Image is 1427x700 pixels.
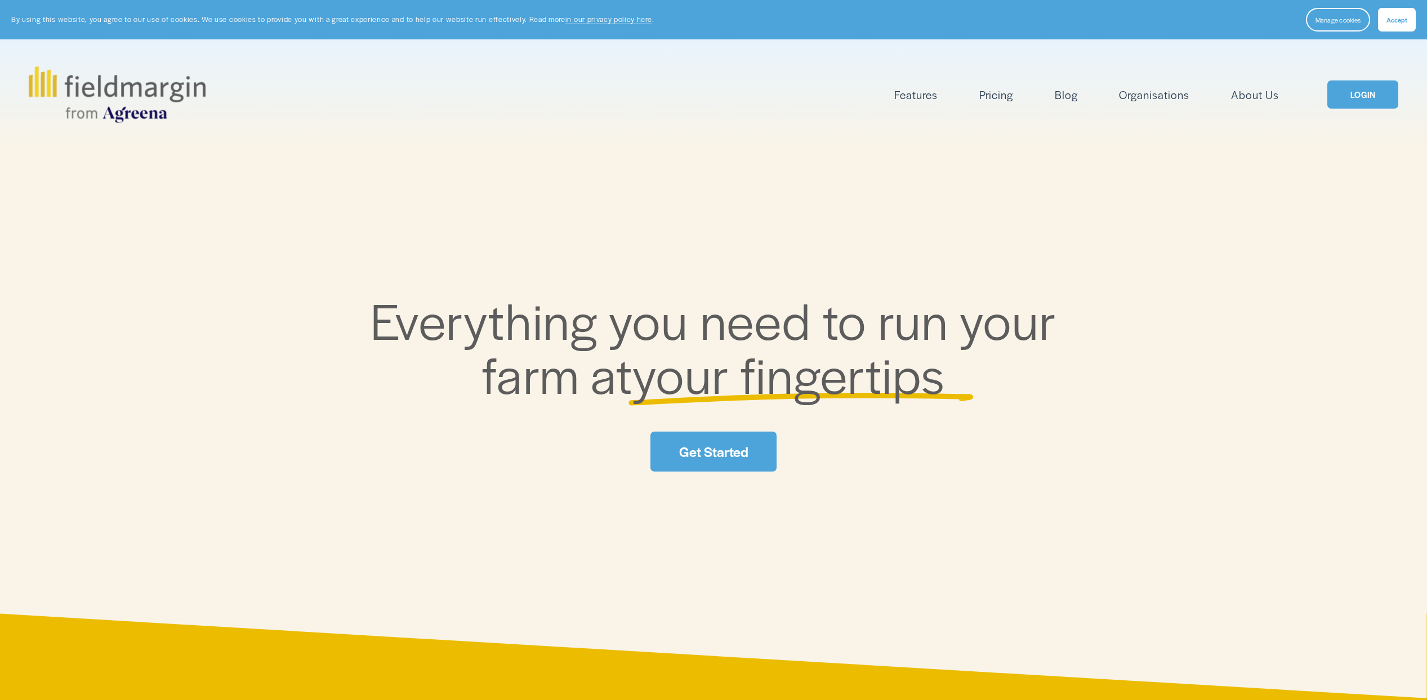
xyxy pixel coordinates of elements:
span: Manage cookies [1315,15,1361,24]
span: Everything you need to run your farm at [371,284,1068,409]
span: Features [894,87,938,103]
p: By using this website, you agree to our use of cookies. We use cookies to provide you with a grea... [11,14,654,25]
a: About Us [1231,86,1279,104]
a: in our privacy policy here [565,14,652,24]
a: Organisations [1119,86,1189,104]
button: Accept [1378,8,1416,32]
a: LOGIN [1327,80,1398,109]
a: Pricing [979,86,1013,104]
span: Accept [1386,15,1407,24]
img: fieldmargin.com [29,66,206,123]
a: folder dropdown [894,86,938,104]
a: Get Started [650,432,777,472]
a: Blog [1055,86,1078,104]
span: your fingertips [632,338,945,409]
button: Manage cookies [1306,8,1370,32]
